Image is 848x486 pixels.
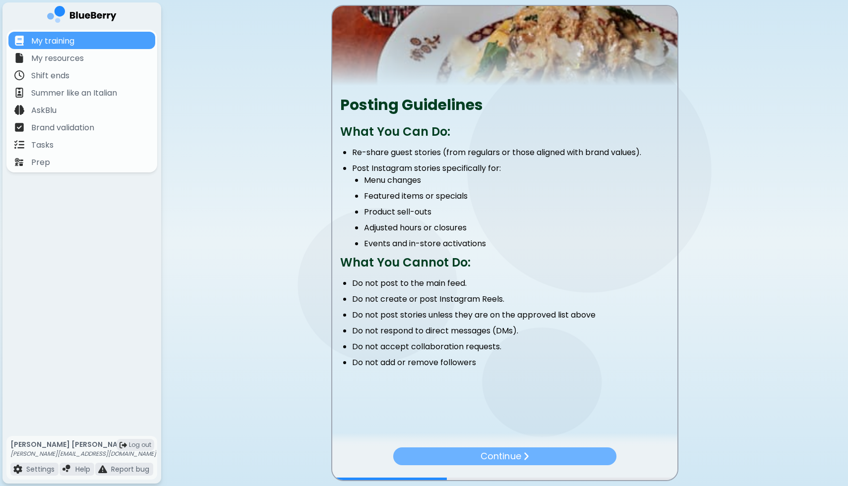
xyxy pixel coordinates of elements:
img: file icon [13,465,22,474]
li: Do not respond to direct messages (DMs). [352,325,669,337]
p: [PERSON_NAME] [PERSON_NAME] [10,440,156,449]
p: Tasks [31,139,54,151]
p: My training [31,35,74,47]
li: Re-share guest stories (from regulars or those aligned with brand values). [352,147,669,159]
img: file icon [14,53,24,63]
p: Continue [481,449,521,463]
li: Product sell-outs [364,206,669,218]
img: file icon [523,452,529,461]
img: file icon [14,140,24,150]
li: Do not accept collaboration requests. [352,341,669,353]
img: file icon [62,465,71,474]
span: What You Cannot Do: [340,254,471,270]
span: What You Can Do: [340,123,450,140]
li: Featured items or specials [364,190,669,202]
p: Report bug [111,465,149,474]
li: Do not add or remove followers [352,357,669,369]
li: Events and in-store activations [364,238,669,250]
img: file icon [14,122,24,132]
img: logout [120,441,127,449]
p: Summer like an Italian [31,87,117,99]
img: file icon [14,105,24,115]
img: company logo [47,6,117,26]
li: Adjusted hours or closures [364,222,669,234]
p: Prep [31,157,50,168]
p: Shift ends [31,70,69,82]
img: file icon [14,36,24,46]
p: [PERSON_NAME][EMAIL_ADDRESS][DOMAIN_NAME] [10,450,156,458]
img: file icon [14,88,24,98]
li: Do not create or post Instagram Reels. [352,293,669,305]
p: AskBlu [31,105,57,116]
li: Do not post to the main feed. [352,277,669,289]
img: file icon [14,70,24,80]
span: Posting Guidelines [340,94,483,115]
li: Post Instagram stories specifically for: [352,162,669,250]
li: Do not post stories unless they are on the approved list above [352,309,669,321]
img: file icon [98,465,107,474]
span: Log out [129,441,151,449]
p: Brand validation [31,122,94,134]
p: Settings [26,465,55,474]
img: file icon [14,157,24,167]
p: Help [75,465,90,474]
li: Menu changes [364,174,669,186]
p: My resources [31,53,84,64]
